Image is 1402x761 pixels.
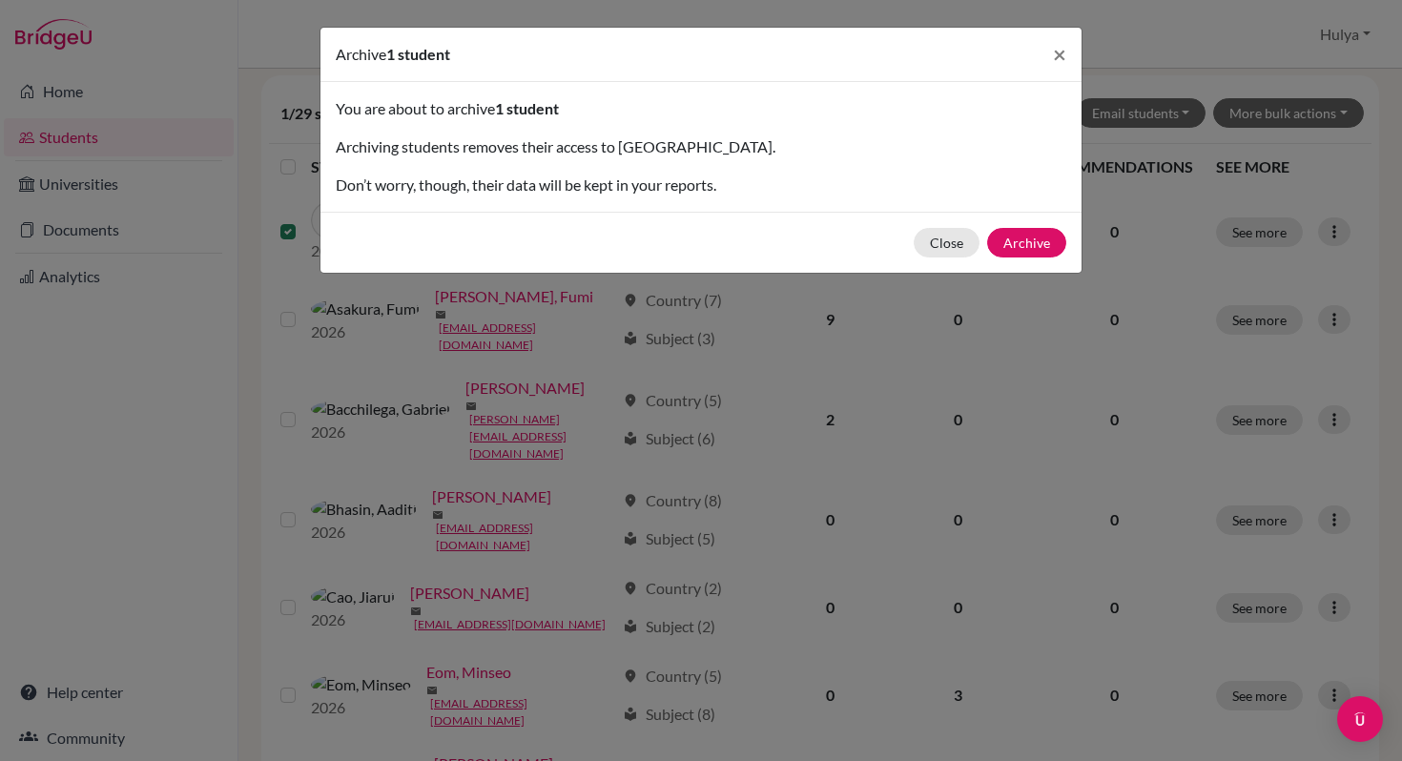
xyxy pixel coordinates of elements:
span: × [1053,40,1066,68]
span: 1 student [386,45,450,63]
p: Don’t worry, though, their data will be kept in your reports. [336,174,1066,196]
span: Archive [336,45,386,63]
div: Open Intercom Messenger [1337,696,1383,742]
p: You are about to archive [336,97,1066,120]
span: 1 student [495,99,559,117]
button: Archive [987,228,1066,257]
p: Archiving students removes their access to [GEOGRAPHIC_DATA]. [336,135,1066,158]
button: Close [1038,28,1082,81]
button: Close [914,228,979,257]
